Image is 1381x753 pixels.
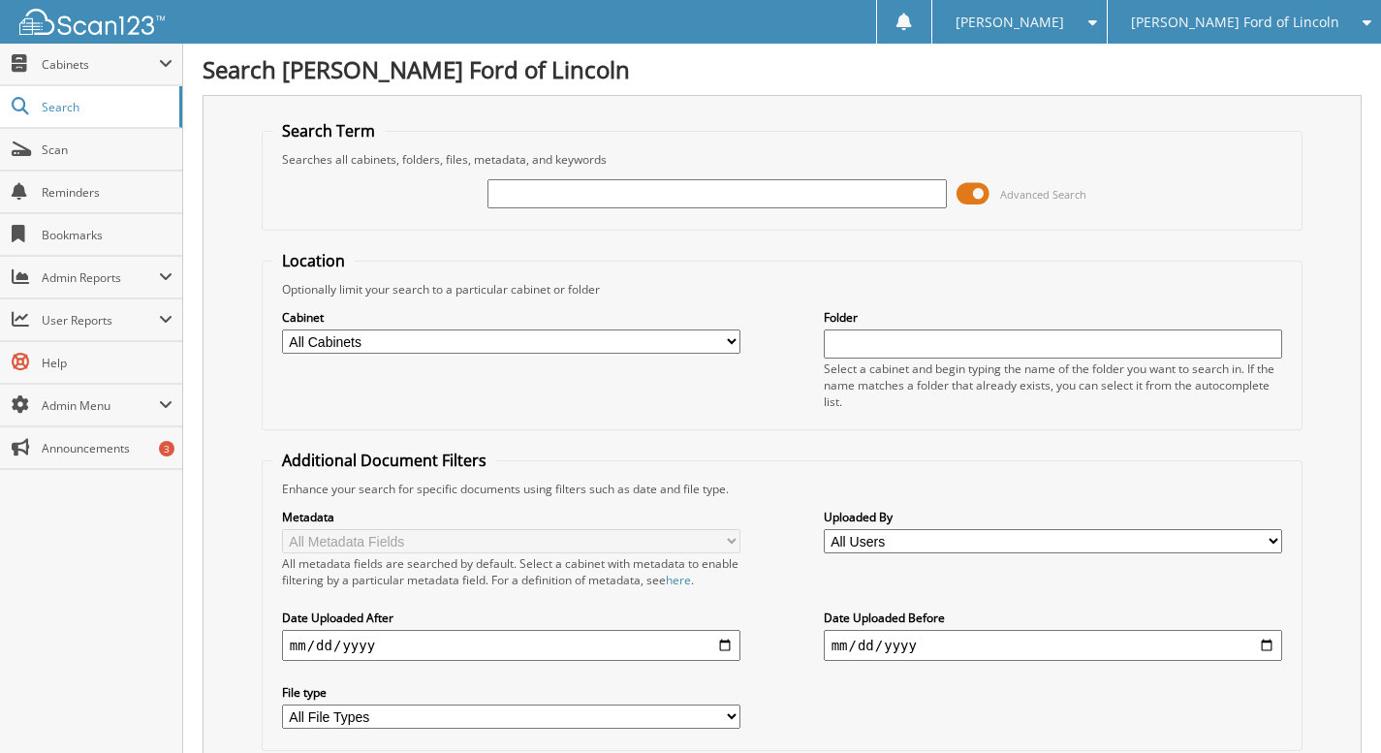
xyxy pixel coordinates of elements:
div: Enhance your search for specific documents using filters such as date and file type. [272,481,1292,497]
span: Reminders [42,184,173,201]
legend: Search Term [272,120,385,141]
div: Optionally limit your search to a particular cabinet or folder [272,281,1292,298]
legend: Additional Document Filters [272,450,496,471]
img: scan123-logo-white.svg [19,9,165,35]
label: Date Uploaded Before [824,610,1283,626]
span: Admin Reports [42,269,159,286]
iframe: Chat Widget [1284,660,1381,753]
span: Announcements [42,440,173,456]
span: User Reports [42,312,159,329]
h1: Search [PERSON_NAME] Ford of Lincoln [203,53,1362,85]
span: Scan [42,141,173,158]
span: Admin Menu [42,397,159,414]
input: start [282,630,741,661]
input: end [824,630,1283,661]
legend: Location [272,250,355,271]
a: here [666,572,691,588]
div: 3 [159,441,174,456]
label: Uploaded By [824,509,1283,525]
label: Date Uploaded After [282,610,741,626]
div: Select a cabinet and begin typing the name of the folder you want to search in. If the name match... [824,361,1283,410]
label: Metadata [282,509,741,525]
label: File type [282,684,741,701]
span: [PERSON_NAME] Ford of Lincoln [1131,16,1339,28]
span: Bookmarks [42,227,173,243]
label: Cabinet [282,309,741,326]
div: Searches all cabinets, folders, files, metadata, and keywords [272,151,1292,168]
span: Advanced Search [1000,187,1086,202]
div: All metadata fields are searched by default. Select a cabinet with metadata to enable filtering b... [282,555,741,588]
span: Help [42,355,173,371]
label: Folder [824,309,1283,326]
span: Search [42,99,170,115]
span: [PERSON_NAME] [956,16,1064,28]
span: Cabinets [42,56,159,73]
